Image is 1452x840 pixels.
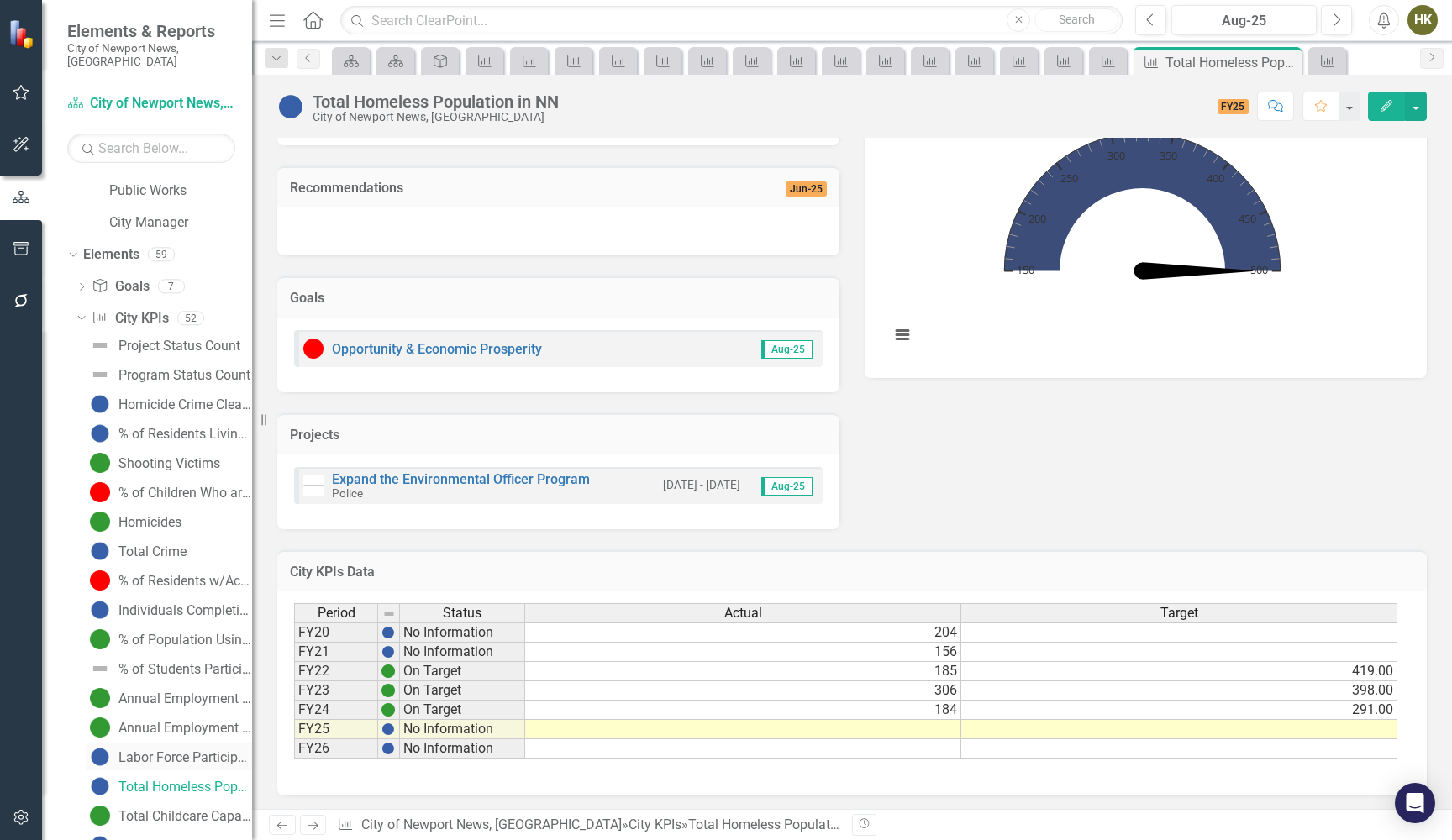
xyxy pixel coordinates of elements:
[118,515,181,530] div: Homicides
[1143,262,1253,279] path: No value. Actual.
[294,622,378,643] td: FY20
[294,681,378,701] td: FY23
[90,629,110,649] img: On Target
[90,776,110,796] img: No Information
[1239,211,1256,226] text: 450
[86,479,252,506] a: % of Children Who are Experiencing Food Insecurity
[90,541,110,561] img: No Information
[90,394,110,414] img: No Information
[118,368,250,383] div: Program Status Count
[118,603,252,618] div: Individuals Completing Vocational Training
[332,471,590,487] a: Expand the Environmental Officer Program
[443,606,481,621] span: Status
[761,340,813,359] span: Aug-25
[86,685,252,711] a: Annual Employment by Sector (Professional, Scientific, and Technical Services)
[118,397,252,412] div: Homicide Crime Clearance Rates
[313,111,559,123] div: City of Newport News, [GEOGRAPHIC_DATA]
[294,739,378,759] td: FY26
[337,816,839,835] div: » »
[277,93,304,120] img: No Information
[118,662,252,677] div: % of Students Participating in Workforce Development Programs
[303,475,324,496] img: Not Started
[381,626,395,639] img: BgCOk07PiH71IgAAAABJRU5ErkJggg==
[1250,262,1268,277] text: 500
[118,691,252,706] div: Annual Employment by Sector (Professional, Scientific, and Technical Services)
[382,607,396,621] img: 8DAGhfEEPCf229AAAAAElFTkSuQmCC
[332,341,542,357] a: Opportunity & Economic Prosperity
[400,701,525,720] td: On Target
[318,606,355,621] span: Period
[1407,5,1438,35] button: HK
[400,662,525,681] td: On Target
[86,773,252,800] a: Total Homeless Population in NN
[891,323,914,347] button: View chart menu, Chart
[86,420,252,447] a: % of Residents Living in Areas of Concentrated Poverty
[90,365,110,385] img: Not Defined
[724,606,762,621] span: Actual
[400,720,525,739] td: No Information
[400,643,525,662] td: No Information
[381,703,395,717] img: 6PwNOvwPkPYK2NOI6LoAAAAASUVORK5CYII=
[381,742,395,755] img: BgCOk07PiH71IgAAAABJRU5ErkJggg==
[83,245,139,265] a: Elements
[118,721,252,736] div: Annual Employment by Sector (Manufacturing)
[400,622,525,643] td: No Information
[525,662,961,681] td: 185
[290,564,1414,580] h3: City KPIs Data
[290,428,827,443] h3: Projects
[525,643,961,662] td: 156
[90,512,110,532] img: On Target
[1171,5,1317,35] button: Aug-25
[90,806,110,826] img: On Target
[177,311,204,325] div: 52
[1107,148,1125,163] text: 300
[67,134,235,163] input: Search Below...
[148,248,175,262] div: 59
[86,361,250,388] a: Program Status Count
[67,21,235,41] span: Elements & Reports
[961,701,1397,720] td: 291.00
[92,309,168,328] a: City KPIs
[961,662,1397,681] td: 419.00
[290,291,827,306] h3: Goals
[86,391,252,417] a: Homicide Crime Clearance Rates
[90,600,110,620] img: No Information
[340,6,1123,35] input: Search ClearPoint...
[90,570,110,591] img: Below Target
[1034,8,1118,32] button: Search
[67,41,235,69] small: City of Newport News, [GEOGRAPHIC_DATA]
[381,645,395,659] img: BgCOk07PiH71IgAAAABJRU5ErkJggg==
[1207,171,1224,186] text: 400
[290,181,685,196] h3: Recommendations
[90,423,110,444] img: No Information
[86,655,252,682] a: % of Students Participating in Workforce Development Programs
[118,574,252,589] div: % of Residents w/Access to Greenspace within 10-Minute Walk
[525,701,961,720] td: 184
[90,659,110,679] img: Not Defined
[86,567,252,594] a: % of Residents w/Access to Greenspace within 10-Minute Walk
[86,449,220,476] a: Shooting Victims
[86,714,252,741] a: Annual Employment by Sector (Manufacturing)
[86,332,240,359] a: Project Status Count
[1160,148,1177,163] text: 350
[313,92,559,111] div: Total Homeless Population in NN
[786,181,827,197] span: Jun-25
[881,109,1403,361] svg: Interactive chart
[118,780,252,795] div: Total Homeless Population in NN
[90,335,110,355] img: Not Defined
[90,453,110,473] img: On Target
[118,809,252,824] div: Total Childcare Capacity
[109,213,252,233] a: City Manager
[90,482,110,502] img: Below Target
[1395,783,1435,823] div: Open Intercom Messenger
[525,622,961,643] td: 204
[92,277,149,297] a: Goals
[663,477,740,493] small: [DATE] - [DATE]
[118,633,252,648] div: % of Population Using Library Resources
[294,643,378,662] td: FY21
[1160,606,1198,621] span: Target
[90,717,110,738] img: On Target
[86,508,181,535] a: Homicides
[109,181,252,201] a: Public Works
